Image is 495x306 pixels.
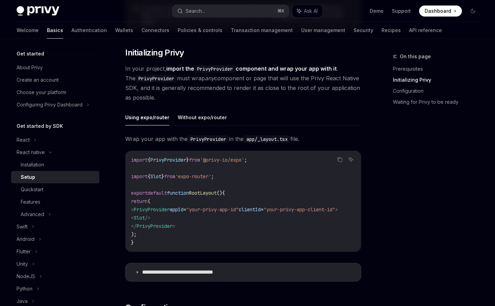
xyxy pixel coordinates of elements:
[17,223,28,231] div: Swift
[131,239,134,246] span: }
[21,198,40,206] div: Features
[17,260,28,268] div: Unity
[11,159,99,171] a: Installation
[304,8,318,14] span: Ask AI
[11,183,99,196] a: Quickstart
[170,206,184,213] span: appId
[186,157,189,163] span: }
[335,206,338,213] span: >
[17,6,59,16] img: dark logo
[167,190,189,196] span: function
[21,185,43,194] div: Quickstart
[205,75,214,82] em: any
[17,285,32,293] div: Python
[178,109,227,125] button: Without expo/router
[17,272,35,280] div: NodeJS
[239,206,261,213] span: clientId
[17,122,63,130] h5: Get started by SDK
[134,206,170,213] span: PrivyProvider
[161,173,164,180] span: }
[354,22,373,39] a: Security
[11,61,99,74] a: About Privy
[211,173,214,180] span: ;
[244,135,290,143] code: app/_layout.tsx
[393,85,484,96] a: Configuration
[186,7,205,15] div: Search...
[244,157,247,163] span: ;
[184,206,186,213] span: =
[188,135,229,143] code: PrivyProvider
[136,75,177,82] code: PrivyProvider
[200,157,244,163] span: '@privy-io/expo'
[131,223,137,229] span: </
[21,161,44,169] div: Installation
[131,231,137,237] span: );
[222,190,225,196] span: {
[166,65,337,72] strong: import the component and wrap your app with it
[150,157,186,163] span: PrivyProvider
[175,173,211,180] span: 'expo-router'
[125,134,361,144] span: Wrap your app with the in the file.
[392,8,411,14] a: Support
[141,22,169,39] a: Connectors
[131,206,134,213] span: <
[17,88,66,96] div: Choose your platform
[189,157,200,163] span: from
[131,190,148,196] span: export
[17,247,31,256] div: Flutter
[148,190,167,196] span: default
[261,206,264,213] span: =
[47,22,63,39] a: Basics
[393,74,484,85] a: Initializing Privy
[419,6,462,17] a: Dashboard
[277,8,285,14] span: ⌘ K
[186,206,239,213] span: "your-privy-app-id"
[145,215,150,221] span: />
[115,22,133,39] a: Wallets
[264,206,335,213] span: "your-privy-app-client-id"
[148,157,150,163] span: {
[17,136,30,144] div: React
[172,5,289,17] button: Search...⌘K
[409,22,442,39] a: API reference
[172,223,175,229] span: >
[11,171,99,183] a: Setup
[131,215,134,221] span: <
[164,173,175,180] span: from
[189,190,217,196] span: RootLayout
[17,297,28,305] div: Java
[194,65,236,73] code: PrivyProvider
[217,190,222,196] span: ()
[370,8,384,14] a: Demo
[131,157,148,163] span: import
[137,223,172,229] span: PrivyProvider
[17,63,43,72] div: About Privy
[467,6,478,17] button: Toggle dark mode
[335,155,344,164] button: Copy the contents from the code block
[382,22,401,39] a: Recipes
[17,50,44,58] h5: Get started
[17,22,39,39] a: Welcome
[301,22,345,39] a: User management
[346,155,355,164] button: Ask AI
[393,63,484,74] a: Prerequisites
[178,22,222,39] a: Policies & controls
[148,198,150,204] span: (
[125,47,184,58] span: Initializing Privy
[11,74,99,86] a: Create an account
[11,196,99,208] a: Features
[148,173,150,180] span: {
[134,215,145,221] span: Slot
[17,101,82,109] div: Configuring Privy Dashboard
[17,235,34,243] div: Android
[125,64,361,102] span: In your project, . The must wrap component or page that will use the Privy React Native SDK, and ...
[17,148,45,156] div: React native
[21,210,44,218] div: Advanced
[131,198,148,204] span: return
[131,173,148,180] span: import
[231,22,293,39] a: Transaction management
[71,22,107,39] a: Authentication
[292,5,323,17] button: Ask AI
[400,52,431,61] span: On this page
[21,173,35,181] div: Setup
